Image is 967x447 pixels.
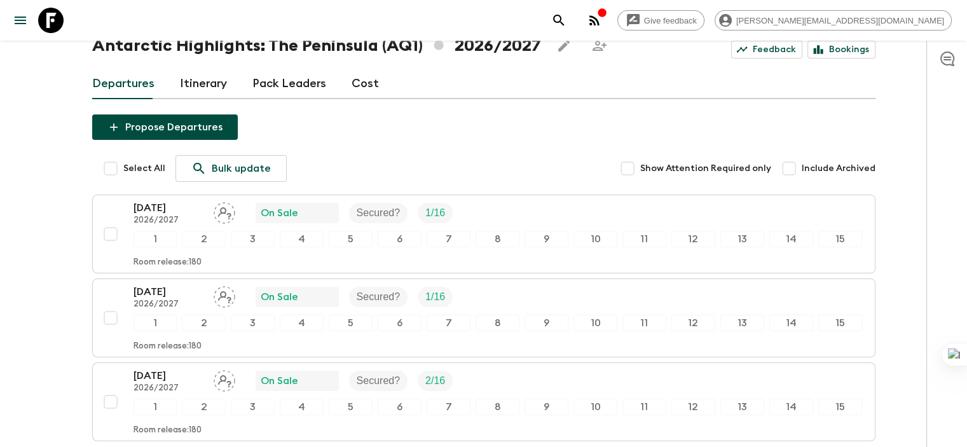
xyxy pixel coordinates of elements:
[231,399,275,415] div: 3
[134,200,203,216] p: [DATE]
[546,8,572,33] button: search adventures
[280,231,324,247] div: 4
[357,373,401,389] p: Secured?
[180,69,227,99] a: Itinerary
[671,315,715,331] div: 12
[134,383,203,394] p: 2026/2027
[525,231,568,247] div: 9
[720,399,764,415] div: 13
[427,315,470,331] div: 7
[231,231,275,247] div: 3
[622,315,666,331] div: 11
[92,33,541,58] h1: Antarctic Highlights: The Peninsula (AQ1) 2026/2027
[92,362,875,441] button: [DATE]2026/2027Assign pack leaderOn SaleSecured?Trip Fill123456789101112131415Room release:180
[329,231,373,247] div: 5
[551,33,577,58] button: Edit this itinerary
[175,155,287,182] a: Bulk update
[134,284,203,299] p: [DATE]
[671,231,715,247] div: 12
[182,231,226,247] div: 2
[587,33,612,58] span: Share this itinerary
[573,399,617,415] div: 10
[378,231,422,247] div: 6
[92,195,875,273] button: [DATE]2026/2027Assign pack leaderOn SaleSecured?Trip Fill123456789101112131415Room release:180
[134,425,202,436] p: Room release: 180
[352,69,379,99] a: Cost
[212,161,271,176] p: Bulk update
[525,399,568,415] div: 9
[731,41,802,58] a: Feedback
[427,399,470,415] div: 7
[134,299,203,310] p: 2026/2027
[720,231,764,247] div: 13
[252,69,326,99] a: Pack Leaders
[134,399,177,415] div: 1
[637,16,704,25] span: Give feedback
[357,205,401,221] p: Secured?
[818,231,862,247] div: 15
[720,315,764,331] div: 13
[92,69,154,99] a: Departures
[476,399,519,415] div: 8
[182,399,226,415] div: 2
[92,114,238,140] button: Propose Departures
[622,399,666,415] div: 11
[715,10,952,31] div: [PERSON_NAME][EMAIL_ADDRESS][DOMAIN_NAME]
[418,371,453,391] div: Trip Fill
[349,203,408,223] div: Secured?
[418,287,453,307] div: Trip Fill
[92,279,875,357] button: [DATE]2026/2027Assign pack leaderOn SaleSecured?Trip Fill123456789101112131415Room release:180
[617,10,704,31] a: Give feedback
[134,368,203,383] p: [DATE]
[182,315,226,331] div: 2
[640,162,771,175] span: Show Attention Required only
[418,203,453,223] div: Trip Fill
[425,289,445,305] p: 1 / 16
[231,315,275,331] div: 3
[476,231,519,247] div: 8
[378,315,422,331] div: 6
[349,371,408,391] div: Secured?
[671,399,715,415] div: 12
[214,374,235,384] span: Assign pack leader
[807,41,875,58] a: Bookings
[818,315,862,331] div: 15
[425,205,445,221] p: 1 / 16
[378,399,422,415] div: 6
[280,315,324,331] div: 4
[769,399,813,415] div: 14
[769,231,813,247] div: 14
[573,315,617,331] div: 10
[214,206,235,216] span: Assign pack leader
[329,399,373,415] div: 5
[818,399,862,415] div: 15
[261,289,298,305] p: On Sale
[476,315,519,331] div: 8
[134,341,202,352] p: Room release: 180
[329,315,373,331] div: 5
[8,8,33,33] button: menu
[729,16,951,25] span: [PERSON_NAME][EMAIL_ADDRESS][DOMAIN_NAME]
[261,205,298,221] p: On Sale
[214,290,235,300] span: Assign pack leader
[134,258,202,268] p: Room release: 180
[525,315,568,331] div: 9
[427,231,470,247] div: 7
[425,373,445,389] p: 2 / 16
[769,315,813,331] div: 14
[134,315,177,331] div: 1
[357,289,401,305] p: Secured?
[280,399,324,415] div: 4
[573,231,617,247] div: 10
[349,287,408,307] div: Secured?
[134,231,177,247] div: 1
[134,216,203,226] p: 2026/2027
[123,162,165,175] span: Select All
[261,373,298,389] p: On Sale
[622,231,666,247] div: 11
[802,162,875,175] span: Include Archived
